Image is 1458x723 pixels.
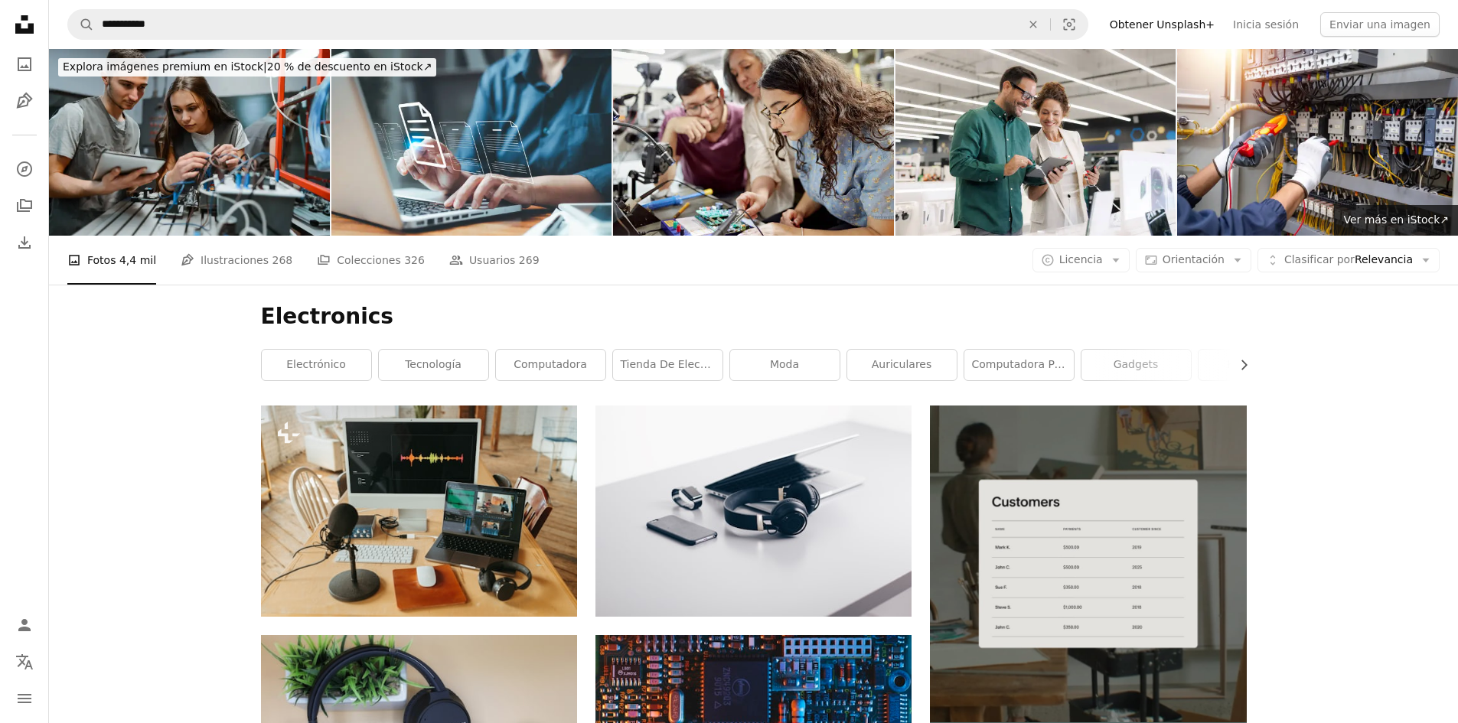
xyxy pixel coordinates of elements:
a: hardware [1199,350,1308,380]
button: Borrar [1016,10,1050,39]
span: Ver más en iStock ↗ [1343,213,1449,226]
img: Estudiantes de ingeniería aprendiendo sobre diagramas para conectar dispositivos PLC [49,49,330,236]
a: Ilustraciones [9,86,40,116]
button: Idioma [9,646,40,677]
span: Orientación [1163,253,1225,265]
a: Historial de descargas [9,227,40,258]
a: Ilustraciones 268 [181,236,292,285]
span: 20 % de descuento en iStock ↗ [63,60,432,73]
a: Tienda de electrónica [613,350,722,380]
a: Iniciar sesión / Registrarse [9,610,40,640]
button: Menú [9,683,40,714]
a: Explorar [9,154,40,184]
img: Electrician measurements with multimeter testing current electric in control panel. [1177,49,1458,236]
a: tecnología [379,350,488,380]
a: Colecciones 326 [317,236,425,285]
a: Usuarios 269 [449,236,540,285]
img: una computadora portátil sentada encima de un escritorio de madera [261,405,577,617]
a: Auriculares inalámbricos negros junto a una computadora portátil y un teléfono inteligente negros... [595,504,912,518]
img: file-1747939376688-baf9a4a454ffimage [930,405,1246,721]
button: Licencia [1032,248,1130,272]
a: auriculares [847,350,957,380]
span: Explora imágenes premium en iStock | [63,60,267,73]
a: una computadora portátil sentada encima de un escritorio de madera [261,504,577,518]
button: desplazar lista a la derecha [1230,350,1247,380]
a: Gadgets [1081,350,1191,380]
button: Clasificar porRelevancia [1257,248,1440,272]
button: Buscar en Unsplash [68,10,94,39]
a: Colecciones [9,191,40,221]
span: 268 [272,252,292,269]
img: Auriculares inalámbricos negros junto a una computadora portátil y un teléfono inteligente negros... [595,405,912,616]
a: computadora portátil [964,350,1074,380]
img: Instructor universitario asistiendo a estudiantes de ingeniería eléctrica [613,49,894,236]
span: Licencia [1059,253,1103,265]
a: Ver más en iStock↗ [1334,205,1458,236]
a: Moda [730,350,840,380]
span: 326 [404,252,425,269]
a: Explora imágenes premium en iStock|20 % de descuento en iStock↗ [49,49,445,86]
a: Fotos [9,49,40,80]
a: electrónico [262,350,371,380]
a: computadora [496,350,605,380]
button: Enviar una imagen [1320,12,1440,37]
img: Concepto de sistema de gestión de documentos electrónicos, búsqueda y gestión de archivos comerci... [331,49,612,236]
button: Búsqueda visual [1051,10,1088,39]
form: Encuentra imágenes en todo el sitio [67,9,1088,40]
h1: Electronics [261,303,1247,331]
span: Relevancia [1284,252,1413,268]
button: Orientación [1136,248,1251,272]
img: A una pareja le gusta comprar dispositivos inteligentes y productos electrónicos en una tienda mo... [895,49,1176,236]
a: Inicia sesión [1224,12,1308,37]
span: Clasificar por [1284,253,1355,265]
span: 269 [519,252,540,269]
a: Obtener Unsplash+ [1101,12,1224,37]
